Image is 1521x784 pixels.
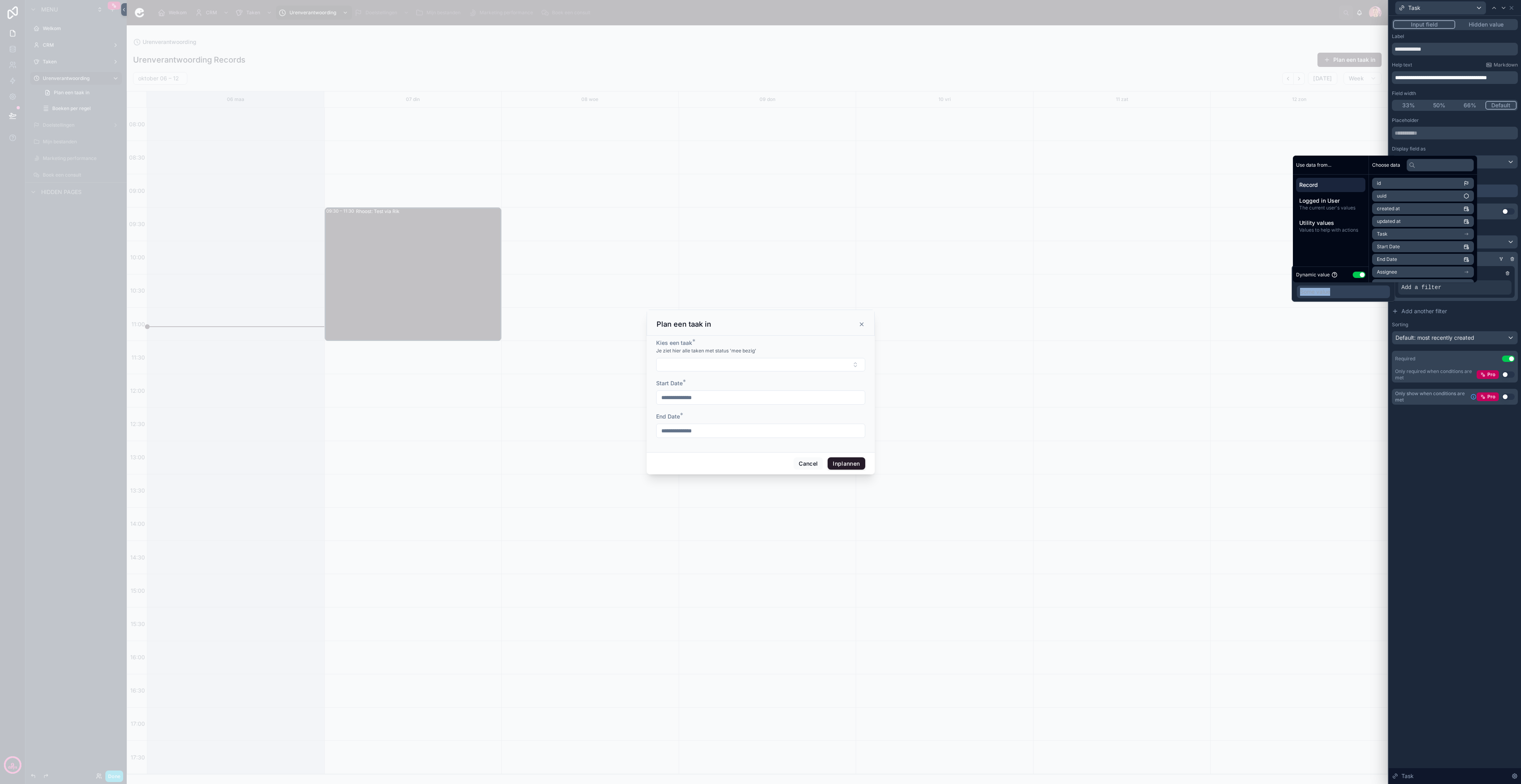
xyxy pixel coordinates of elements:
span: End Date [656,413,680,420]
span: Pro [1487,371,1495,378]
span: Default: most recently created [1395,334,1474,341]
span: Markdown [1494,62,1518,68]
h3: Plan een taak in [657,320,711,329]
button: Inplannen [828,457,865,470]
span: Logged in User [1299,197,1362,205]
span: Task [1401,772,1414,780]
label: Help text [1392,62,1412,68]
span: Record [1299,181,1362,189]
span: Values to help with actions [1299,227,1362,233]
span: Pro [1487,394,1495,400]
button: 66% [1454,101,1485,110]
button: Cancel [794,457,823,470]
button: Task [1395,1,1486,15]
label: Placeholder [1392,117,1419,124]
div: scrollable content [1293,175,1369,240]
span: Je ziet hier alle taken met status 'mee bezig' [656,348,756,354]
a: Markdown [1486,62,1518,68]
button: Default: most recently created [1392,331,1518,344]
span: Start Date [656,380,683,386]
button: Default [1485,101,1517,110]
span: Choose data [1372,162,1400,168]
span: Add another filter [1401,307,1447,315]
div: Some value [1300,288,1330,296]
div: Only required when conditions are met [1395,368,1477,381]
label: Sorting [1392,322,1408,328]
span: Utility values [1299,219,1362,227]
button: Add another filter [1392,304,1518,318]
div: Required [1395,356,1415,362]
button: Select Button [656,358,865,371]
button: Hidden value [1455,20,1517,29]
label: Label [1392,33,1404,40]
button: 50% [1424,101,1455,110]
label: Field width [1392,90,1416,97]
span: Dynamic value [1296,272,1330,278]
span: Add a filter [1401,284,1441,291]
label: Display field as [1392,146,1426,152]
button: Input field [1393,20,1455,29]
span: Kies een taak [656,339,692,346]
div: scrollable content [1392,71,1518,84]
span: Only show when conditions are met [1395,390,1467,403]
button: 33% [1393,101,1424,110]
span: Task [1408,4,1420,12]
span: The current user's values [1299,205,1362,211]
span: Use data from... [1296,162,1331,168]
button: Default [1392,155,1518,169]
